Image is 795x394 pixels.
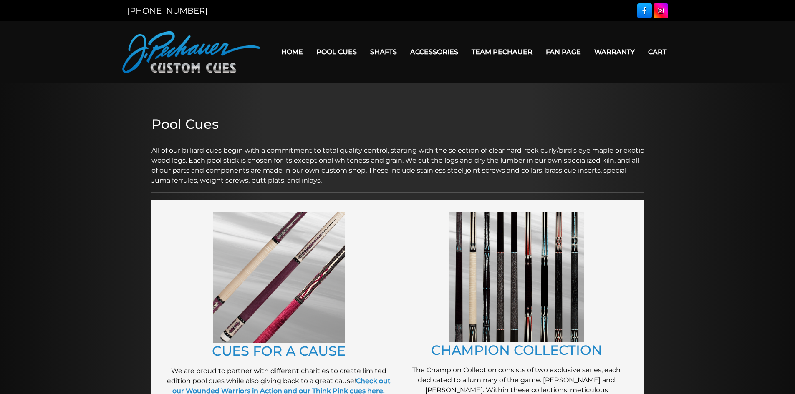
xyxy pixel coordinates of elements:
a: Shafts [363,41,404,63]
a: CUES FOR A CAUSE [212,343,346,359]
a: Pool Cues [310,41,363,63]
p: All of our billiard cues begin with a commitment to total quality control, starting with the sele... [151,136,644,186]
a: CHAMPION COLLECTION [431,342,602,358]
a: Accessories [404,41,465,63]
a: Warranty [588,41,641,63]
a: [PHONE_NUMBER] [127,6,207,16]
a: Home [275,41,310,63]
a: Cart [641,41,673,63]
a: Fan Page [539,41,588,63]
a: Team Pechauer [465,41,539,63]
h2: Pool Cues [151,116,644,132]
img: Pechauer Custom Cues [122,31,260,73]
